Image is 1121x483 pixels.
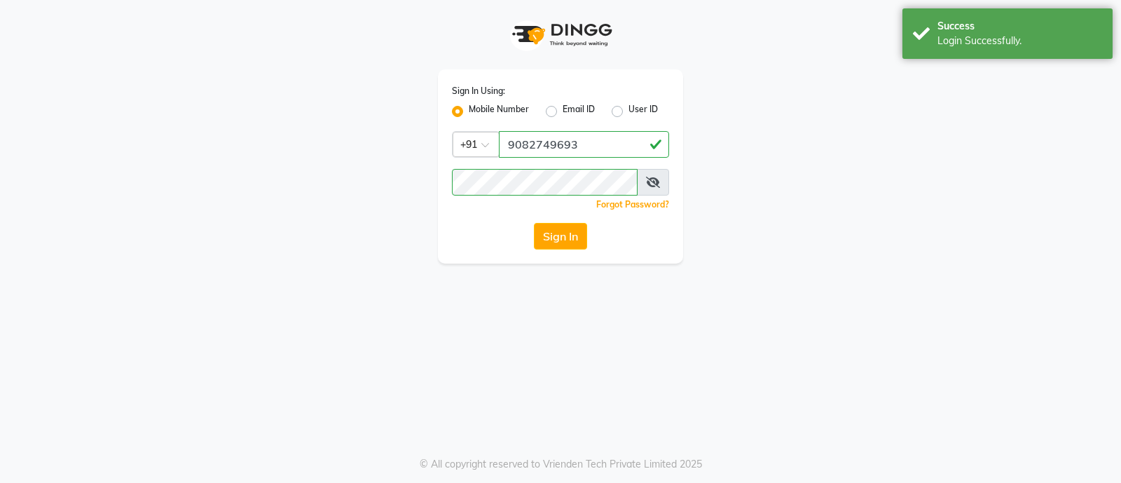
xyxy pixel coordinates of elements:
img: logo1.svg [504,14,617,55]
div: Success [937,19,1102,34]
label: Sign In Using: [452,85,505,97]
input: Username [499,131,669,158]
button: Sign In [534,223,587,250]
div: Login Successfully. [937,34,1102,48]
label: Email ID [563,103,595,120]
label: Mobile Number [469,103,529,120]
a: Forgot Password? [596,199,669,210]
input: Username [452,169,638,196]
label: User ID [628,103,658,120]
